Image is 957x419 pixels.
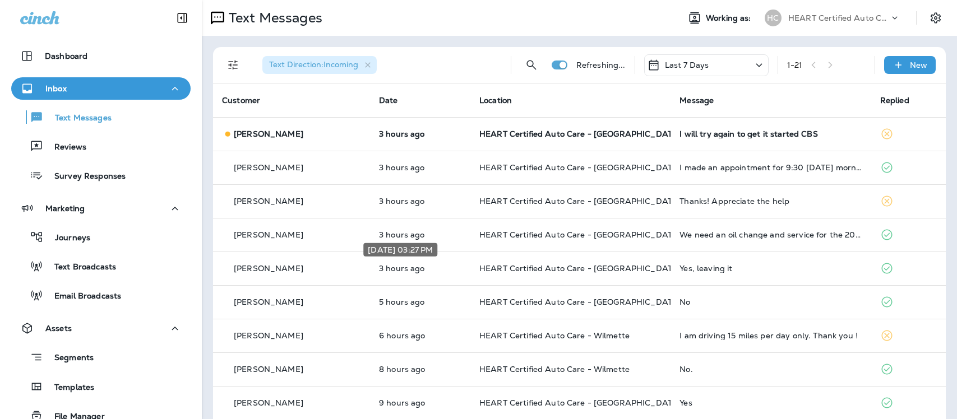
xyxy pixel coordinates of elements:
span: Message [679,95,714,105]
span: HEART Certified Auto Care - Wilmette [479,330,630,341]
button: Filters [222,54,244,76]
button: Reviews [11,134,191,158]
span: Customer [222,95,260,105]
div: Yes [679,398,862,407]
button: Marketing [11,197,191,220]
p: [PERSON_NAME] [234,365,303,374]
span: Text Direction : Incoming [269,59,358,69]
p: Marketing [45,204,85,213]
div: No [679,297,862,306]
p: Segments [43,353,94,364]
span: HEART Certified Auto Care - [GEOGRAPHIC_DATA] [479,230,681,240]
p: Oct 14, 2025 01:22 PM [379,331,461,340]
span: HEART Certified Auto Care - Wilmette [479,364,630,374]
p: Refreshing... [576,60,626,69]
p: Text Broadcasts [43,262,116,273]
button: Segments [11,345,191,369]
p: HEART Certified Auto Care [788,13,889,22]
p: Templates [43,383,94,393]
div: I am driving 15 miles per day only. Thank you ! [679,331,862,340]
p: Oct 14, 2025 02:00 PM [379,297,461,306]
div: We need an oil change and service for the 2018 Subaru outback [679,230,862,239]
p: Last 7 Days [665,60,709,69]
button: Journeys [11,225,191,249]
span: HEART Certified Auto Care - [GEOGRAPHIC_DATA] [479,129,681,139]
span: Location [479,95,512,105]
p: Assets [45,324,72,333]
button: Templates [11,375,191,398]
div: HC [765,10,782,26]
span: HEART Certified Auto Care - [GEOGRAPHIC_DATA] [479,162,681,173]
p: Survey Responses [43,171,126,182]
button: Inbox [11,77,191,100]
div: Yes, leaving it [679,264,862,273]
p: Email Broadcasts [43,291,121,302]
p: [PERSON_NAME] [234,230,303,239]
span: HEART Certified Auto Care - [GEOGRAPHIC_DATA] [479,297,681,307]
p: [PERSON_NAME] [234,129,303,138]
div: Thanks! Appreciate the help [679,197,862,206]
p: Oct 14, 2025 10:12 AM [379,398,461,407]
div: I made an appointment for 9:30 tomorrow morning [679,163,862,172]
p: New [910,60,927,69]
p: Oct 14, 2025 03:27 PM [379,230,461,239]
span: Replied [880,95,909,105]
button: Text Messages [11,105,191,129]
p: Oct 14, 2025 03:48 PM [379,197,461,206]
button: Collapse Sidebar [167,7,198,29]
span: HEART Certified Auto Care - [GEOGRAPHIC_DATA] [479,263,681,273]
button: Search Messages [520,54,543,76]
p: Reviews [43,142,86,153]
button: Survey Responses [11,164,191,187]
p: Text Messages [44,113,112,124]
div: I will try again to get it started CBS [679,129,862,138]
p: [PERSON_NAME] [234,163,303,172]
p: [PERSON_NAME] [234,197,303,206]
div: No. [679,365,862,374]
div: 1 - 21 [787,60,803,69]
p: Oct 14, 2025 03:27 PM [379,264,461,273]
div: [DATE] 03:27 PM [363,243,437,257]
p: Oct 14, 2025 03:49 PM [379,163,461,172]
p: Oct 14, 2025 03:56 PM [379,129,461,138]
p: [PERSON_NAME] [234,264,303,273]
p: [PERSON_NAME] [234,398,303,407]
p: [PERSON_NAME] [234,297,303,306]
button: Settings [926,8,946,28]
p: Journeys [44,233,90,244]
button: Text Broadcasts [11,254,191,278]
p: Oct 14, 2025 10:40 AM [379,365,461,374]
p: Dashboard [45,52,87,60]
button: Assets [11,317,191,339]
span: HEART Certified Auto Care - [GEOGRAPHIC_DATA] [479,398,681,408]
p: [PERSON_NAME] [234,331,303,340]
button: Dashboard [11,45,191,67]
p: Text Messages [224,10,322,26]
span: Date [379,95,398,105]
div: Text Direction:Incoming [262,56,377,74]
span: HEART Certified Auto Care - [GEOGRAPHIC_DATA] [479,196,681,206]
button: Email Broadcasts [11,283,191,307]
p: Inbox [45,84,67,93]
span: Working as: [706,13,753,23]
